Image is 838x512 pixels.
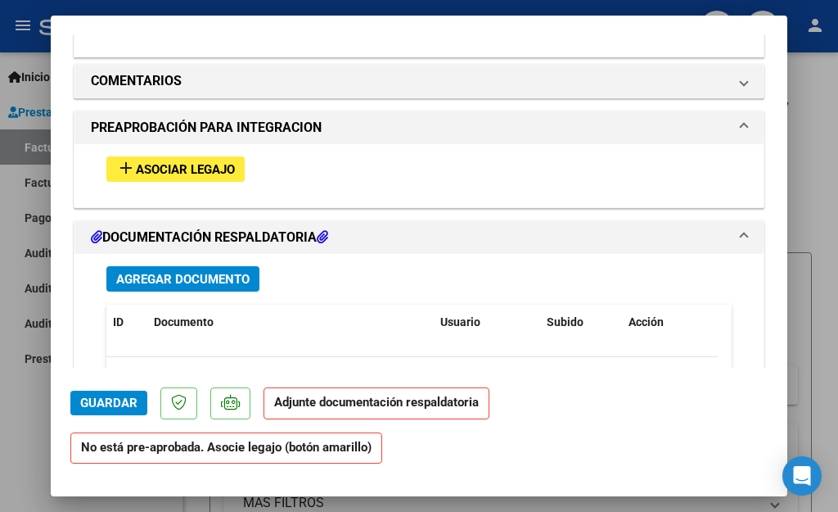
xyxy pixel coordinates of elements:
[434,305,540,340] datatable-header-cell: Usuario
[274,395,479,410] strong: Adjunte documentación respaldatoria
[547,315,583,328] span: Subido
[113,315,124,328] span: ID
[116,272,250,287] span: Agregar Documento
[74,221,764,254] mat-expansion-panel-header: DOCUMENTACIÓN RESPALDATORIA
[74,144,764,207] div: PREAPROBACIÓN PARA INTEGRACION
[91,118,322,138] h1: PREAPROBACIÓN PARA INTEGRACION
[106,357,718,398] div: No data to display
[70,391,147,415] button: Guardar
[154,315,214,328] span: Documento
[74,65,764,97] mat-expansion-panel-header: COMENTARIOS
[136,162,235,177] span: Asociar Legajo
[106,156,245,182] button: Asociar Legajo
[628,315,664,328] span: Acción
[74,111,764,144] mat-expansion-panel-header: PREAPROBACIÓN PARA INTEGRACION
[147,305,434,340] datatable-header-cell: Documento
[106,266,259,292] button: Agregar Documento
[622,305,704,340] datatable-header-cell: Acción
[540,305,622,340] datatable-header-cell: Subido
[106,305,147,340] datatable-header-cell: ID
[91,71,182,91] h1: COMENTARIOS
[116,158,136,178] mat-icon: add
[782,456,822,496] div: Open Intercom Messenger
[91,228,328,247] h1: DOCUMENTACIÓN RESPALDATORIA
[440,315,480,328] span: Usuario
[70,433,382,464] strong: No está pre-aprobada. Asocie legajo (botón amarillo)
[80,396,137,410] span: Guardar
